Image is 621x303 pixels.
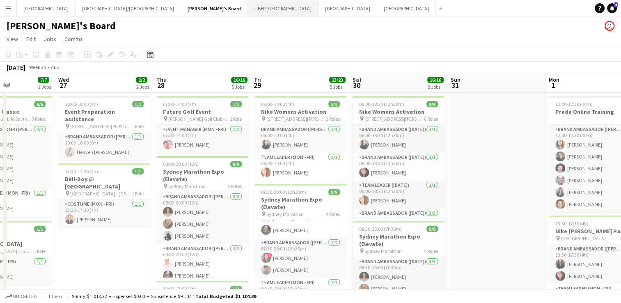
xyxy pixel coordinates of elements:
[261,189,306,195] span: 07:30-20:00 (12h30m)
[181,0,248,16] button: [PERSON_NAME]'s Board
[156,76,167,83] span: Thu
[34,226,46,232] span: 1/1
[254,125,346,153] app-card-role: Brand Ambassador ([PERSON_NAME])1/106:00-10:00 (4h)[PERSON_NAME]
[136,77,147,83] span: 2/2
[65,101,98,107] span: 10:00-18:00 (8h)
[353,108,445,115] h3: Nike Womens Activation
[61,34,86,44] a: Comms
[353,181,445,209] app-card-role: Team Leader ([DATE])1/106:00-18:30 (12h30m)[PERSON_NAME]
[230,116,242,122] span: 1 Role
[70,191,132,197] span: [GEOGRAPHIC_DATA] - [GEOGRAPHIC_DATA]
[58,163,150,227] app-job-card: 13:30-17:30 (4h)1/1Bell-Boy @ [GEOGRAPHIC_DATA] [GEOGRAPHIC_DATA] - [GEOGRAPHIC_DATA]1 RoleCostum...
[32,116,46,122] span: 3 Roles
[548,80,559,90] span: 1
[427,77,444,83] span: 16/16
[449,80,461,90] span: 31
[330,84,345,90] div: 5 Jobs
[254,238,346,278] app-card-role: Brand Ambassador ([PERSON_NAME])2/207:30-20:00 (12h30m)![PERSON_NAME][PERSON_NAME]
[156,96,248,153] app-job-card: 07:00-14:00 (7h)1/1Future Golf Event [PERSON_NAME] Golf Club - [GEOGRAPHIC_DATA]1 RoleEvent Manag...
[230,161,242,167] span: 9/9
[163,161,199,167] span: 08:00-20:00 (12h)
[132,168,144,174] span: 1/1
[329,77,346,83] span: 23/23
[34,248,46,254] span: 1 Role
[266,116,326,122] span: [STREET_ADDRESS][PERSON_NAME]
[58,76,69,83] span: Wed
[253,80,261,90] span: 29
[132,191,144,197] span: 1 Role
[58,96,150,160] app-job-card: 10:00-18:00 (8h)1/1Event Preparation assistance [STREET_ADDRESS][PERSON_NAME]1 RoleBrand Ambassad...
[156,192,248,244] app-card-role: Brand Ambassador ([PERSON_NAME])3/308:00-20:00 (12h)[PERSON_NAME][PERSON_NAME][PERSON_NAME]
[424,116,438,122] span: 6 Roles
[156,244,248,284] app-card-role: Brand Ambassador ([PERSON_NAME])2/208:00-20:00 (12h)[PERSON_NAME][PERSON_NAME]
[230,286,242,292] span: 1/1
[51,64,62,70] div: AEST
[614,2,618,7] span: 4
[57,80,69,90] span: 27
[168,183,206,189] span: Sydney Marathon
[266,211,304,217] span: Sydney Marathon
[45,293,65,299] span: 1 item
[26,35,36,43] span: Edit
[451,76,461,83] span: Sun
[231,84,247,90] div: 5 Jobs
[7,35,18,43] span: View
[65,168,98,174] span: 13:30-17:30 (4h)
[364,116,424,122] span: [STREET_ADDRESS][PERSON_NAME]
[353,209,445,260] app-card-role: Brand Ambassador ([DATE])3/309:00-18:30 (9h30m)
[254,196,346,211] h3: Sydney Marathon Expo (Elevate)
[7,20,116,32] h1: [PERSON_NAME]'s Board
[136,84,149,90] div: 2 Jobs
[353,233,445,248] h3: Sydney Marathon Expo (Elevate)
[168,116,230,122] span: [PERSON_NAME] Golf Club - [GEOGRAPHIC_DATA]
[27,64,48,70] span: Week 35
[132,101,144,107] span: 1/1
[555,220,589,227] span: 13:30-17:30 (4h)
[156,108,248,115] h3: Future Golf Event
[58,132,150,160] app-card-role: Brand Ambassador ([PERSON_NAME])1/110:00-18:00 (8h)Heaven [PERSON_NAME]
[261,101,294,107] span: 06:00-10:00 (4h)
[3,34,21,44] a: View
[23,34,39,44] a: Edit
[254,96,346,181] app-job-card: 06:00-10:00 (4h)2/2Nike Womens Activation [STREET_ADDRESS][PERSON_NAME]2 RolesBrand Ambassador ([...
[72,293,256,299] div: Salary $1 013.32 + Expenses $0.00 + Subsistence $91.07 =
[254,76,261,83] span: Fri
[353,153,445,181] app-card-role: Brand Ambassador ([DATE])1/106:00-18:30 (12h30m)[PERSON_NAME]
[163,286,196,292] span: 13:00-17:00 (4h)
[4,292,38,301] button: Budgeted
[326,211,340,217] span: 4 Roles
[228,183,242,189] span: 5 Roles
[13,294,37,299] span: Budgeted
[195,293,256,299] span: Total Budgeted $1 104.39
[248,0,319,16] button: UBER [GEOGRAPHIC_DATA]
[605,21,614,31] app-user-avatar: Tennille Moore
[58,200,150,227] app-card-role: Costume (Mon - Fri)1/113:30-17:30 (4h)[PERSON_NAME]
[156,156,248,278] app-job-card: 08:00-20:00 (12h)9/9Sydney Marathon Expo (Elevate) Sydney Marathon5 RolesBrand Ambassador ([PERSO...
[132,123,144,129] span: 1 Role
[254,108,346,115] h3: Nike Womens Activation
[353,125,445,153] app-card-role: Brand Ambassador ([DATE])1/106:00-18:30 (12h30m)[PERSON_NAME]
[377,0,436,16] button: [GEOGRAPHIC_DATA]
[38,84,51,90] div: 2 Jobs
[328,101,340,107] span: 2/2
[328,189,340,195] span: 9/9
[549,76,559,83] span: Mon
[351,80,362,90] span: 30
[156,125,248,153] app-card-role: Event Manager (Mon - Fri)1/107:00-14:00 (7h)[PERSON_NAME]
[267,253,272,258] span: !
[17,0,76,16] button: [GEOGRAPHIC_DATA]
[555,101,593,107] span: 12:00-12:30 (30m)
[64,35,83,43] span: Comms
[359,226,402,232] span: 08:30-16:00 (7h30m)
[353,96,445,218] div: 06:00-18:30 (12h30m)8/8Nike Womens Activation [STREET_ADDRESS][PERSON_NAME]6 RolesBrand Ambassado...
[58,108,150,123] h3: Event Preparation assistance
[70,123,132,129] span: [STREET_ADDRESS][PERSON_NAME]
[156,168,248,183] h3: Sydney Marathon Expo (Elevate)
[426,101,438,107] span: 8/8
[34,101,46,107] span: 6/6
